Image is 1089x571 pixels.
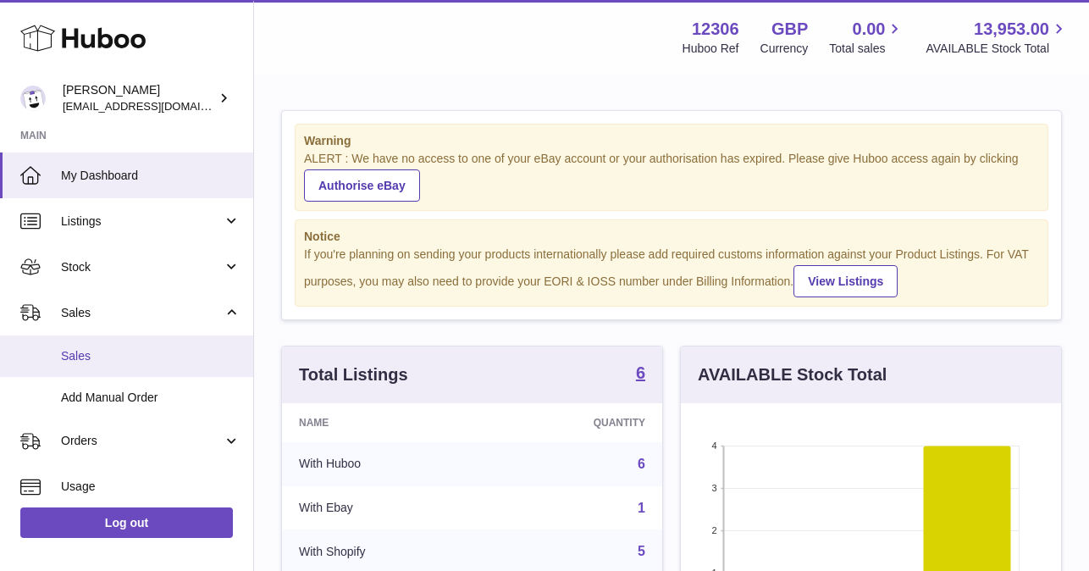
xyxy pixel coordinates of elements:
div: Currency [760,41,809,57]
span: Listings [61,213,223,230]
text: 2 [711,525,716,535]
span: 0.00 [853,18,886,41]
a: 6 [638,457,645,471]
a: 0.00 Total sales [829,18,904,57]
a: 13,953.00 AVAILABLE Stock Total [926,18,1069,57]
a: Log out [20,507,233,538]
div: ALERT : We have no access to one of your eBay account or your authorisation has expired. Please g... [304,151,1039,202]
td: With Ebay [282,486,487,530]
h3: AVAILABLE Stock Total [698,363,887,386]
div: If you're planning on sending your products internationally please add required customs informati... [304,247,1039,297]
strong: GBP [771,18,808,41]
strong: 6 [636,364,645,381]
th: Name [282,403,487,442]
text: 3 [711,483,716,493]
span: Add Manual Order [61,390,240,406]
th: Quantity [487,403,662,442]
span: Orders [61,433,223,449]
td: With Huboo [282,442,487,486]
a: View Listings [793,265,898,297]
h3: Total Listings [299,363,408,386]
text: 4 [711,441,716,451]
span: Sales [61,348,240,364]
a: 5 [638,544,645,558]
a: 1 [638,501,645,515]
img: hello@otect.co [20,86,46,111]
a: 6 [636,364,645,385]
div: [PERSON_NAME] [63,82,215,114]
span: Usage [61,479,240,495]
a: Authorise eBay [304,169,420,202]
span: 13,953.00 [974,18,1049,41]
span: [EMAIL_ADDRESS][DOMAIN_NAME] [63,99,249,113]
span: AVAILABLE Stock Total [926,41,1069,57]
div: Huboo Ref [683,41,739,57]
span: Stock [61,259,223,275]
strong: 12306 [692,18,739,41]
strong: Warning [304,133,1039,149]
strong: Notice [304,229,1039,245]
span: Total sales [829,41,904,57]
span: Sales [61,305,223,321]
span: My Dashboard [61,168,240,184]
